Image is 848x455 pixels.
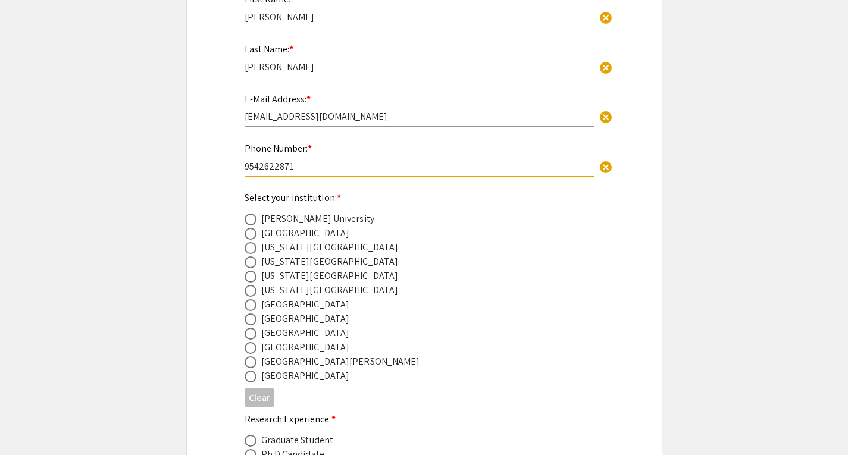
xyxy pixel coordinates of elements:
[261,297,350,312] div: [GEOGRAPHIC_DATA]
[245,61,594,73] input: Type Here
[261,269,399,283] div: [US_STATE][GEOGRAPHIC_DATA]
[245,160,594,172] input: Type Here
[261,354,420,369] div: [GEOGRAPHIC_DATA][PERSON_NAME]
[245,192,342,204] mat-label: Select your institution:
[245,413,336,425] mat-label: Research Experience:
[245,110,594,123] input: Type Here
[599,110,613,124] span: cancel
[245,11,594,23] input: Type Here
[261,212,374,226] div: [PERSON_NAME] University
[261,312,350,326] div: [GEOGRAPHIC_DATA]
[261,226,350,240] div: [GEOGRAPHIC_DATA]
[599,61,613,75] span: cancel
[594,5,618,29] button: Clear
[594,55,618,79] button: Clear
[261,240,399,255] div: [US_STATE][GEOGRAPHIC_DATA]
[245,43,293,55] mat-label: Last Name:
[9,401,51,446] iframe: Chat
[245,388,274,407] button: Clear
[261,326,350,340] div: [GEOGRAPHIC_DATA]
[599,160,613,174] span: cancel
[261,433,334,447] div: Graduate Student
[245,142,312,155] mat-label: Phone Number:
[261,369,350,383] div: [GEOGRAPHIC_DATA]
[594,105,618,128] button: Clear
[599,11,613,25] span: cancel
[261,283,399,297] div: [US_STATE][GEOGRAPHIC_DATA]
[245,93,311,105] mat-label: E-Mail Address:
[261,255,399,269] div: [US_STATE][GEOGRAPHIC_DATA]
[594,155,618,178] button: Clear
[261,340,350,354] div: [GEOGRAPHIC_DATA]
